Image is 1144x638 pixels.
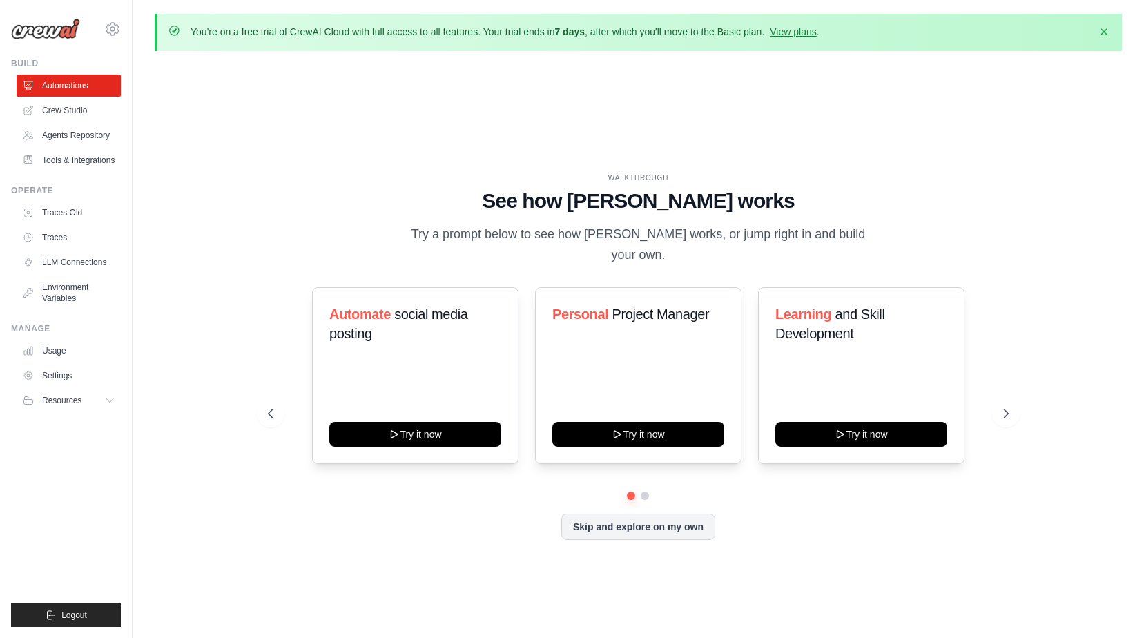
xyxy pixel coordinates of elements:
a: Traces Old [17,202,121,224]
a: Agents Repository [17,124,121,146]
button: Try it now [775,422,947,447]
button: Resources [17,389,121,412]
span: Logout [61,610,87,621]
div: Operate [11,185,121,196]
a: Tools & Integrations [17,149,121,171]
a: Usage [17,340,121,362]
a: Automations [17,75,121,97]
div: Manage [11,323,121,334]
h1: See how [PERSON_NAME] works [268,188,1009,213]
a: Environment Variables [17,276,121,309]
span: Learning [775,307,831,322]
button: Try it now [552,422,724,447]
span: Personal [552,307,608,322]
span: and Skill Development [775,307,884,341]
p: Try a prompt below to see how [PERSON_NAME] works, or jump right in and build your own. [406,224,870,265]
button: Skip and explore on my own [561,514,715,540]
img: Logo [11,19,80,39]
a: LLM Connections [17,251,121,273]
span: Resources [42,395,81,406]
button: Try it now [329,422,501,447]
span: Automate [329,307,391,322]
span: Project Manager [612,307,710,322]
span: social media posting [329,307,468,341]
a: Crew Studio [17,99,121,122]
p: You're on a free trial of CrewAI Cloud with full access to all features. Your trial ends in , aft... [191,25,820,39]
button: Logout [11,603,121,627]
div: Build [11,58,121,69]
strong: 7 days [554,26,585,37]
a: View plans [770,26,816,37]
a: Traces [17,226,121,249]
a: Settings [17,365,121,387]
div: WALKTHROUGH [268,173,1009,183]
